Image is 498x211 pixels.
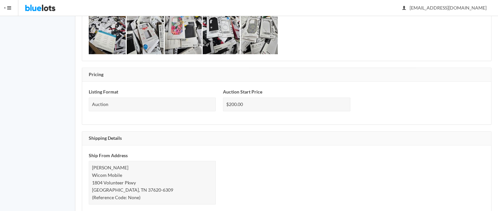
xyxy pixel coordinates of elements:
span: [EMAIL_ADDRESS][DOMAIN_NAME] [402,5,487,11]
label: Ship From Address [89,152,128,159]
img: 773d67dd-0b1d-4996-a570-94daf9155884-1756765278.jpg [165,5,202,54]
label: Listing Format [89,88,118,96]
div: [PERSON_NAME] Wicom Mobile 1804 Volunteer Pkwy [GEOGRAPHIC_DATA], TN 37620-6309 (Reference Code: ... [89,161,216,204]
div: Auction [89,97,216,112]
div: Shipping Details [82,132,491,145]
div: Pricing [82,68,491,82]
img: a426b61f-0838-4730-a2be-fa399491b9bb-1756765282.jpg [241,5,278,54]
ion-icon: person [401,5,407,11]
img: 5df1af90-b7c7-43be-9f10-50b584907192-1756765275.jpg [89,5,126,54]
label: Auction Start Price [223,88,262,96]
img: 9c98e183-e351-4e59-85aa-7918fb200d7e-1756765280.jpg [203,5,240,54]
img: 20b37554-1714-44f9-8b8d-d34d8daf88a1-1756765276.jpg [127,5,164,54]
div: $200.00 [223,97,350,112]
